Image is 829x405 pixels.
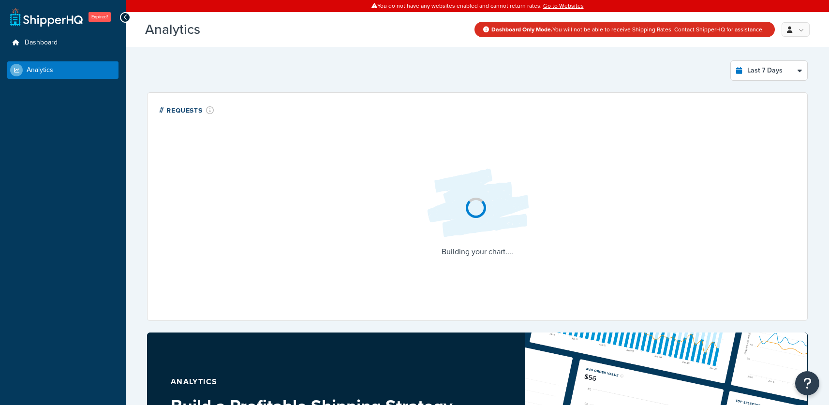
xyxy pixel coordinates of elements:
[419,245,535,259] p: Building your chart....
[203,26,236,37] span: Beta
[171,375,454,389] p: Analytics
[159,104,214,116] div: # Requests
[543,1,584,10] a: Go to Websites
[419,161,535,245] img: Loading...
[145,22,465,37] h3: Analytics
[795,371,819,395] button: Open Resource Center
[7,61,118,79] a: Analytics
[7,34,118,52] a: Dashboard
[25,39,58,47] span: Dashboard
[491,25,764,34] span: You will not be able to receive Shipping Rates. Contact ShipperHQ for assistance.
[27,66,53,74] span: Analytics
[89,12,111,22] span: Expired!
[491,25,552,34] strong: Dashboard Only Mode.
